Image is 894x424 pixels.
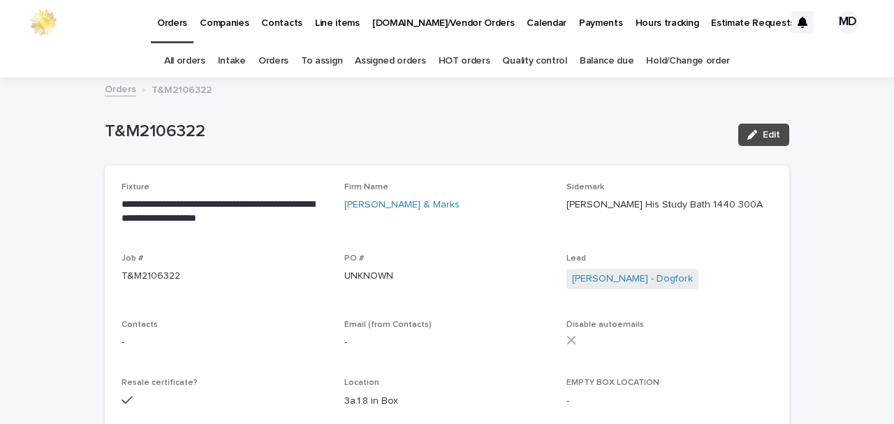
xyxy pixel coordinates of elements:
[566,321,644,329] span: Disable autoemails
[355,45,425,78] a: Assigned orders
[344,198,460,212] a: [PERSON_NAME] & Marks
[344,254,364,263] span: PO #
[344,321,432,329] span: Email (from Contacts)
[566,379,659,387] span: EMPTY BOX LOCATION
[122,379,198,387] span: Resale certificate?
[344,379,379,387] span: Location
[572,272,693,286] a: [PERSON_NAME] - Dogfork
[566,394,772,409] p: -
[122,254,143,263] span: Job #
[105,80,136,96] a: Orders
[344,394,550,409] p: 3a.1.8 in Box
[738,124,789,146] button: Edit
[152,81,212,96] p: T&M2106322
[566,183,604,191] span: Sidemark
[580,45,634,78] a: Balance due
[439,45,490,78] a: HOT orders
[344,183,388,191] span: Firm Name
[164,45,205,78] a: All orders
[122,321,158,329] span: Contacts
[122,335,328,350] p: -
[763,130,780,140] span: Edit
[218,45,246,78] a: Intake
[837,11,859,34] div: MD
[28,8,59,36] img: 0ffKfDbyRa2Iv8hnaAqg
[301,45,342,78] a: To assign
[344,335,550,350] p: -
[344,269,550,284] p: UNKNOWN
[502,45,566,78] a: Quality control
[258,45,288,78] a: Orders
[122,183,149,191] span: Fixture
[105,122,727,142] p: T&M2106322
[566,254,586,263] span: Lead
[566,198,772,212] p: [PERSON_NAME] His Study Bath 1440 300A
[122,269,328,284] p: T&M2106322
[646,45,730,78] a: Hold/Change order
